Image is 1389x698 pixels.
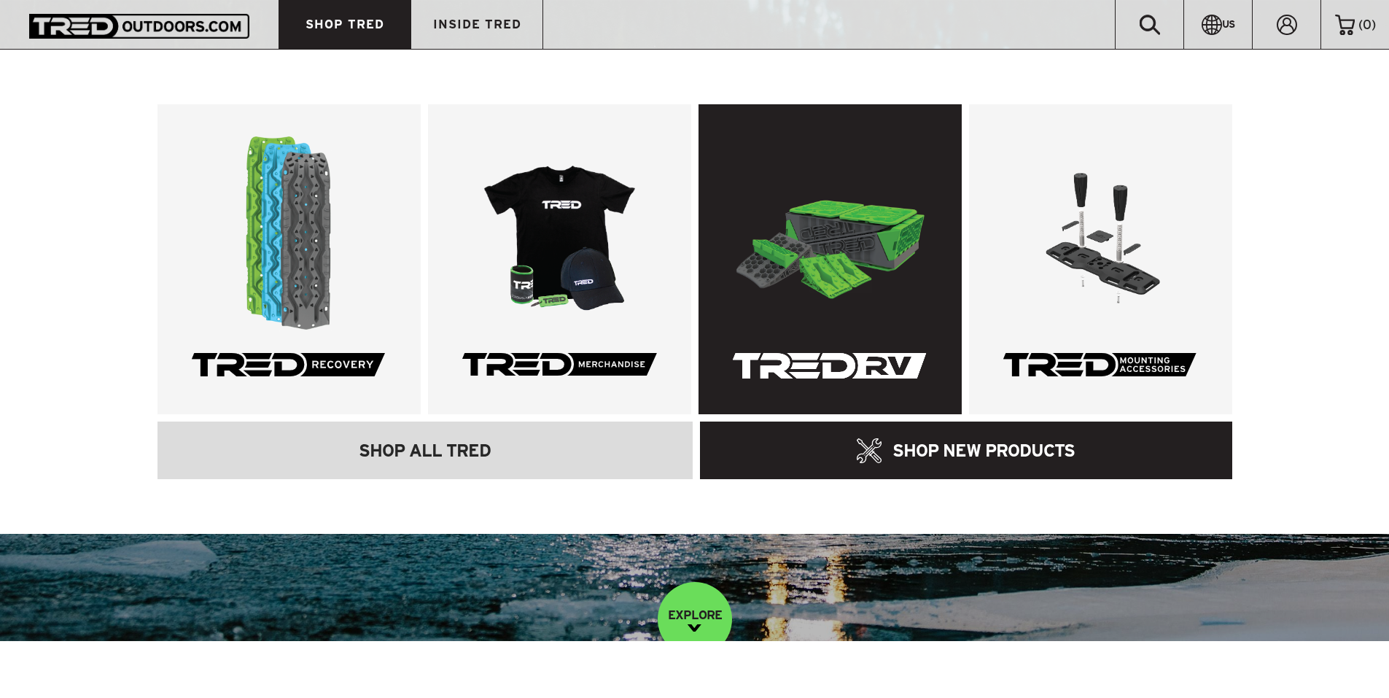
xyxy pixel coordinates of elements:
img: cart-icon [1335,15,1355,35]
a: SHOP NEW PRODUCTS [700,422,1232,479]
span: INSIDE TRED [433,18,521,31]
a: SHOP ALL TRED [157,422,693,479]
img: down-image [688,624,701,632]
img: TRED Outdoors America [29,14,249,38]
a: EXPLORE [658,582,732,656]
span: SHOP TRED [306,18,384,31]
span: ( ) [1358,18,1376,31]
span: 0 [1363,18,1372,31]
